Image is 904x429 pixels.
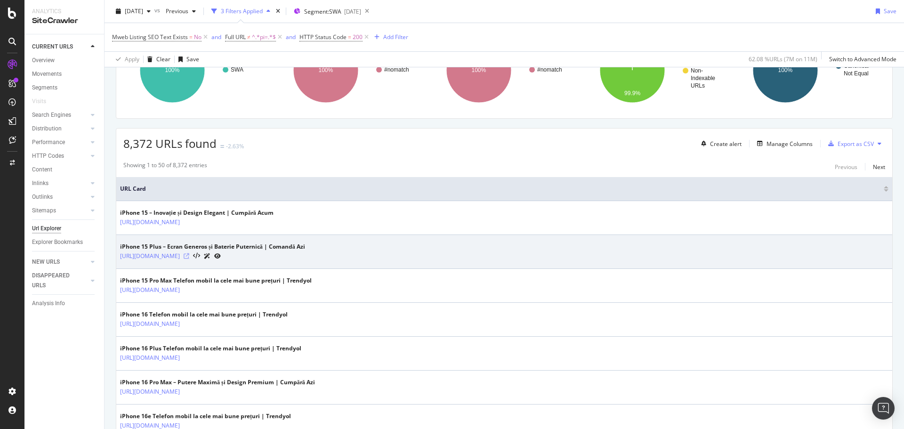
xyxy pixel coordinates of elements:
[691,82,705,89] text: URLs
[214,251,221,261] a: URL Inspection
[835,161,857,172] button: Previous
[120,344,301,353] div: iPhone 16 Plus Telefon mobil la cele mai bune prețuri | Trendyol
[430,29,579,111] svg: A chart.
[348,33,351,41] span: =
[32,299,65,308] div: Analysis Info
[872,4,896,19] button: Save
[767,140,813,148] div: Manage Columns
[624,90,640,97] text: 99.9%
[123,136,217,151] span: 8,372 URLs found
[32,178,48,188] div: Inlinks
[120,209,274,217] div: iPhone 15 – Inovație și Design Elegant | Cumpără Acum
[120,285,180,295] a: [URL][DOMAIN_NAME]
[32,69,62,79] div: Movements
[189,33,193,41] span: =
[299,33,347,41] span: HTTP Status Code
[32,8,97,16] div: Analytics
[208,4,274,19] button: 3 Filters Applied
[371,32,408,43] button: Add Filter
[277,29,426,111] svg: A chart.
[175,52,199,67] button: Save
[32,97,46,106] div: Visits
[736,29,885,111] svg: A chart.
[32,83,97,93] a: Segments
[32,257,60,267] div: NEW URLS
[829,55,896,63] div: Switch to Advanced Mode
[120,310,288,319] div: iPhone 16 Telefon mobil la cele mai bune prețuri | Trendyol
[162,4,200,19] button: Previous
[165,67,180,73] text: 100%
[125,55,139,63] div: Apply
[384,66,409,73] text: #nomatch
[162,7,188,15] span: Previous
[32,138,88,147] a: Performance
[120,218,180,227] a: [URL][DOMAIN_NAME]
[583,29,732,111] div: A chart.
[32,224,97,234] a: Url Explorer
[32,257,88,267] a: NEW URLS
[844,70,869,77] text: Not Equal
[120,276,312,285] div: iPhone 15 Pro Max Telefon mobil la cele mai bune prețuri | Trendyol
[32,299,97,308] a: Analysis Info
[286,32,296,41] button: and
[844,63,869,69] text: Canonical
[125,7,143,15] span: 2025 Oct. 4th
[32,42,73,52] div: CURRENT URLS
[32,138,65,147] div: Performance
[247,33,250,41] span: ≠
[120,353,180,363] a: [URL][DOMAIN_NAME]
[32,42,88,52] a: CURRENT URLS
[123,29,272,111] svg: A chart.
[32,69,97,79] a: Movements
[824,136,874,151] button: Export as CSV
[211,33,221,41] div: and
[112,52,139,67] button: Apply
[344,8,361,16] div: [DATE]
[872,397,895,420] div: Open Intercom Messenger
[154,6,162,14] span: vs
[32,124,62,134] div: Distribution
[472,67,486,73] text: 100%
[193,253,200,259] button: View HTML Source
[112,4,154,19] button: [DATE]
[353,31,363,44] span: 200
[120,378,315,387] div: iPhone 16 Pro Max – Putere Maximă și Design Premium | Cumpără Azi
[32,16,97,26] div: SiteCrawler
[32,110,88,120] a: Search Engines
[32,151,88,161] a: HTTP Codes
[32,151,64,161] div: HTTP Codes
[32,192,88,202] a: Outlinks
[318,67,333,73] text: 100%
[32,237,97,247] a: Explorer Bookmarks
[123,161,207,172] div: Showing 1 to 50 of 8,372 entries
[211,32,221,41] button: and
[226,142,244,150] div: -2.63%
[32,192,53,202] div: Outlinks
[32,178,88,188] a: Inlinks
[156,55,170,63] div: Clear
[120,412,291,421] div: iPhone 16e Telefon mobil la cele mai bune prețuri | Trendyol
[120,251,180,261] a: [URL][DOMAIN_NAME]
[32,206,56,216] div: Sitemaps
[186,55,199,63] div: Save
[32,56,55,65] div: Overview
[204,251,210,261] a: AI Url Details
[691,67,703,74] text: Non-
[194,31,202,44] span: No
[753,138,813,149] button: Manage Columns
[884,7,896,15] div: Save
[537,66,562,73] text: #nomatch
[32,271,80,291] div: DISAPPEARED URLS
[120,243,305,251] div: iPhone 15 Plus – Ecran Generos și Baterie Puternică | Comandă Azi
[32,237,83,247] div: Explorer Bookmarks
[120,185,881,193] span: URL Card
[32,97,56,106] a: Visits
[778,67,793,73] text: 100%
[32,124,88,134] a: Distribution
[32,83,57,93] div: Segments
[383,33,408,41] div: Add Filter
[290,4,361,19] button: Segment:SWA[DATE]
